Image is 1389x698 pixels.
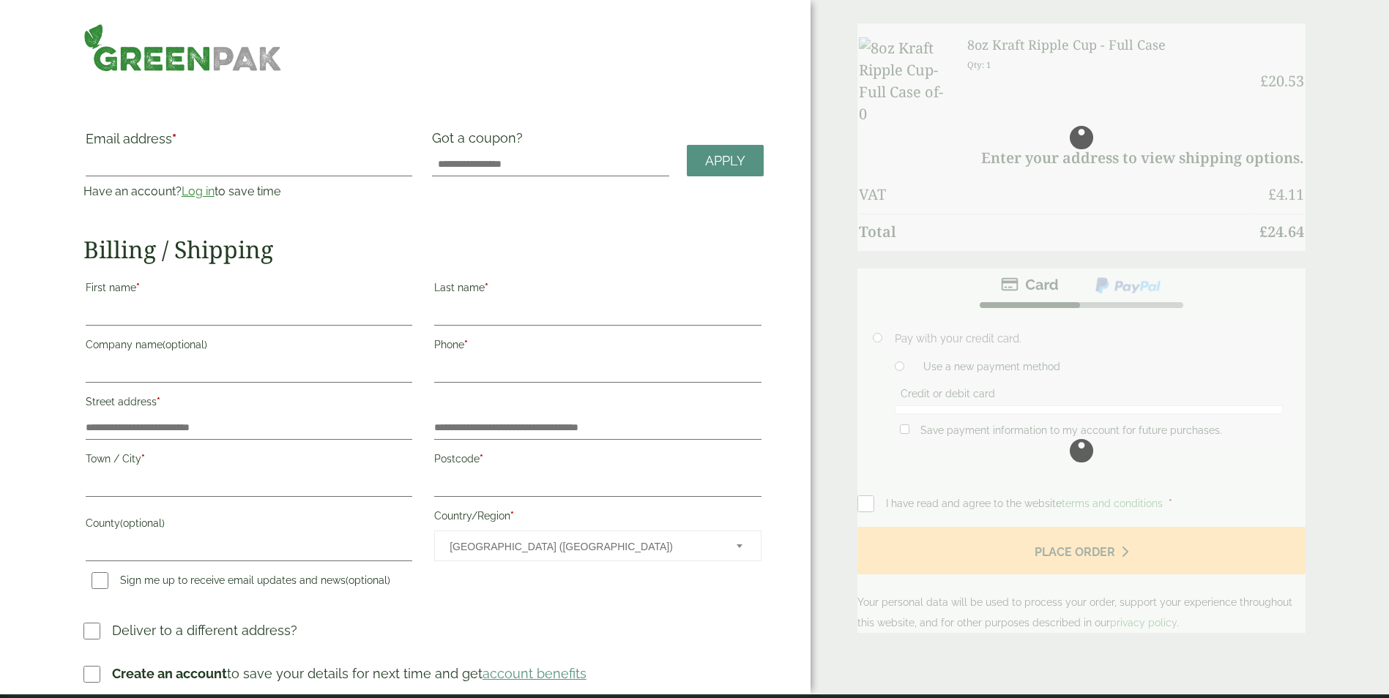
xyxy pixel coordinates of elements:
[480,453,483,465] abbr: required
[141,453,145,465] abbr: required
[163,339,207,350] span: (optional)
[86,391,412,416] label: Street address
[136,282,140,293] abbr: required
[86,132,412,153] label: Email address
[434,506,761,530] label: Country/Region
[157,396,160,408] abbr: required
[450,531,716,562] span: United Kingdom (UK)
[432,130,529,153] label: Got a coupon?
[483,666,586,681] a: account benefits
[83,23,282,72] img: GreenPak Supplies
[86,513,412,538] label: County
[86,277,412,302] label: First name
[83,236,764,263] h2: Billing / Shipping
[485,282,488,293] abbr: required
[112,664,586,683] p: to save your details for next time and get
[434,449,761,473] label: Postcode
[86,449,412,473] label: Town / City
[182,184,215,198] a: Log in
[172,131,176,146] abbr: required
[464,339,468,350] abbr: required
[434,334,761,359] label: Phone
[510,510,514,522] abbr: required
[687,145,764,176] a: Apply
[92,572,108,589] input: Sign me up to receive email updates and news(optional)
[434,277,761,302] label: Last name
[86,334,412,359] label: Company name
[112,666,227,681] strong: Create an account
[120,517,165,529] span: (optional)
[112,620,297,640] p: Deliver to a different address?
[83,183,414,200] p: Have an account? to save time
[434,530,761,561] span: Country/Region
[705,153,745,169] span: Apply
[346,574,390,586] span: (optional)
[86,574,396,590] label: Sign me up to receive email updates and news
